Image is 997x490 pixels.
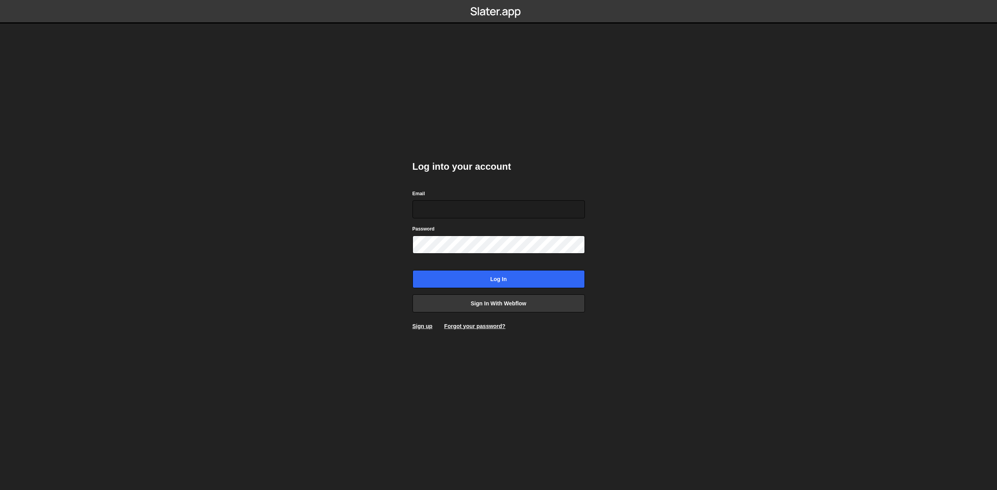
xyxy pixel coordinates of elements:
[413,190,425,198] label: Email
[413,323,432,329] a: Sign up
[413,160,585,173] h2: Log into your account
[444,323,505,329] a: Forgot your password?
[413,270,585,288] input: Log in
[413,294,585,312] a: Sign in with Webflow
[413,225,435,233] label: Password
